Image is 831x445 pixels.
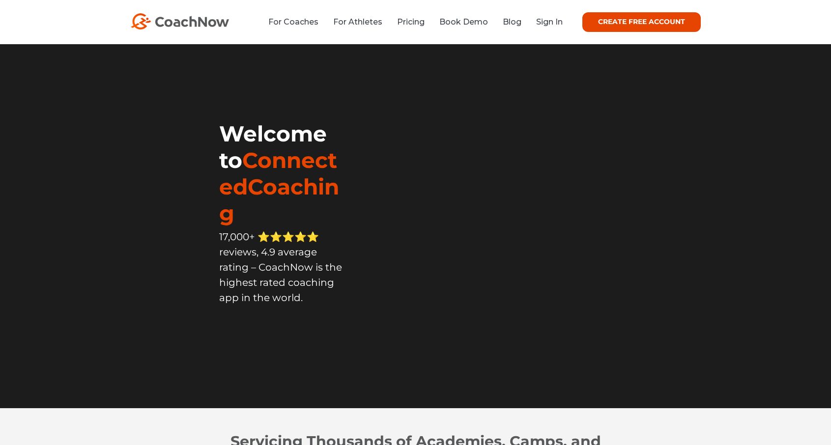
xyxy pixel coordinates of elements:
a: For Coaches [268,17,318,27]
img: CoachNow Logo [131,13,229,29]
a: CREATE FREE ACCOUNT [582,12,701,32]
h1: Welcome to [219,120,345,226]
a: Sign In [536,17,563,27]
span: 17,000+ ⭐️⭐️⭐️⭐️⭐️ reviews, 4.9 average rating – CoachNow is the highest rated coaching app in th... [219,231,342,304]
a: Pricing [397,17,425,27]
iframe: Embedded CTA [219,324,342,350]
span: ConnectedCoaching [219,147,339,226]
a: For Athletes [333,17,382,27]
a: Blog [503,17,521,27]
a: Book Demo [439,17,488,27]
